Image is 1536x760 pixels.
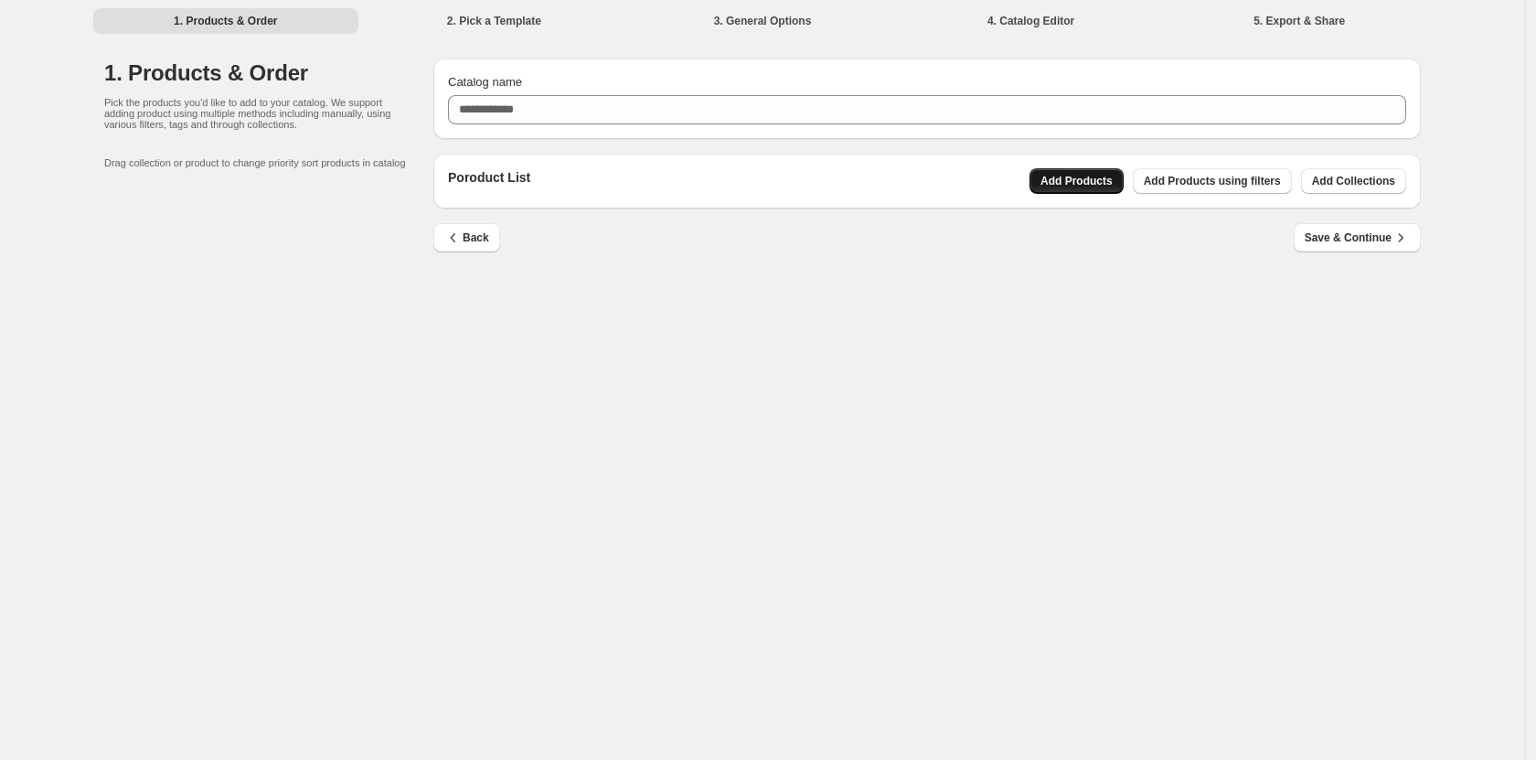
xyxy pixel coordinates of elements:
button: Back [433,223,500,252]
button: Add Collections [1301,168,1406,194]
button: Save & Continue [1294,223,1421,252]
button: Add Products [1029,168,1124,194]
span: Add Products using filters [1144,174,1281,188]
span: Back [444,229,489,247]
button: Add Products using filters [1133,168,1292,194]
h1: 1. Products & Order [104,59,433,88]
span: Save & Continue [1305,229,1410,247]
span: Add Collections [1312,174,1395,188]
p: Pick the products you'd like to add to your catalog. We support adding product using multiple met... [104,97,397,130]
p: Poroduct List [448,168,530,194]
span: Add Products [1040,174,1113,188]
p: Drag collection or product to change priority sort products in catalog [104,157,433,168]
span: Catalog name [448,75,522,89]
